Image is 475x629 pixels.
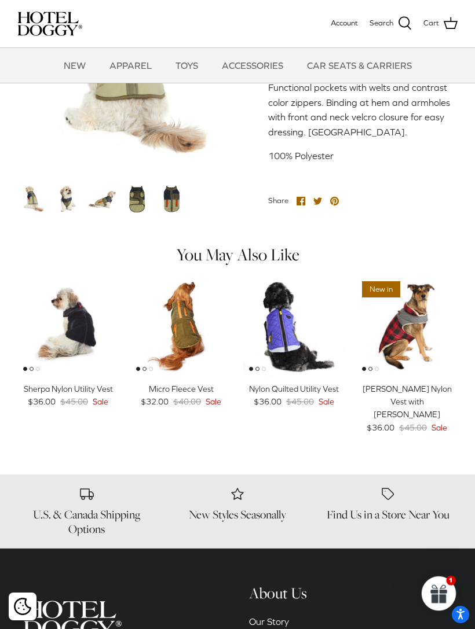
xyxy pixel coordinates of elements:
span: Search [370,17,393,30]
span: Account [331,19,358,27]
div: Nylon Quilted Utility Vest [243,382,345,395]
a: CAR SEATS & CARRIERS [297,48,422,83]
span: New in [362,281,400,298]
a: Search [370,16,412,31]
a: Sherpa Nylon Utility Vest [17,275,119,377]
span: Sale [206,395,221,408]
a: APPAREL [99,48,162,83]
a: Account [331,17,358,30]
p: 100% Polyester [268,149,458,164]
h6: New Styles Seasonally [168,507,307,522]
a: Micro Fleece Vest $32.00 $40.00 Sale [130,382,232,409]
img: Cookie policy [14,598,31,615]
a: Nylon Quilted Utility Vest $36.00 $45.00 Sale [243,382,345,409]
span: Sale [93,395,108,408]
a: Sherpa Nylon Utility Vest $36.00 $45.00 Sale [17,382,119,409]
a: NEW [53,48,96,83]
a: Micro Fleece Vest [130,275,232,377]
div: Sherpa Nylon Utility Vest [17,382,119,395]
span: $36.00 [28,395,56,408]
a: Cart [423,16,458,31]
span: $45.00 [286,395,314,408]
h6: About Us [249,583,452,603]
a: Melton Nylon Vest with Sherpa Lining [356,275,458,377]
img: hoteldoggycom [17,12,82,36]
span: $32.00 [141,395,169,408]
a: TOYS [165,48,209,83]
a: Find Us in a Store Near You [319,486,458,522]
a: Our Story [249,616,289,627]
span: Share [268,196,288,205]
h6: U.S. & Canada Shipping Options [17,507,156,536]
span: Sale [432,421,447,434]
button: Cookie policy [12,597,32,617]
span: $36.00 [367,421,394,434]
a: Nylon Quilted Utility Vest [243,275,345,377]
p: Sherpa and nylon vest with micro fleece lining and recycled polyester filling. Functional pockets... [268,51,458,140]
span: $45.00 [60,395,88,408]
span: 20% off [136,281,177,298]
span: Cart [423,17,439,30]
span: 20% off [249,281,290,298]
span: 20% off [23,281,64,298]
a: ACCESSORIES [211,48,294,83]
span: $36.00 [254,395,282,408]
h4: You May Also Like [17,246,458,264]
a: U.S. & Canada Shipping Options [17,486,156,536]
span: $45.00 [399,421,427,434]
div: [PERSON_NAME] Nylon Vest with [PERSON_NAME] [356,382,458,421]
div: Cookie policy [9,593,36,620]
span: Sale [319,395,334,408]
span: $40.00 [173,395,201,408]
a: [PERSON_NAME] Nylon Vest with [PERSON_NAME] $36.00 $45.00 Sale [356,382,458,435]
h6: Find Us in a Store Near You [319,507,458,522]
div: Micro Fleece Vest [130,382,232,395]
